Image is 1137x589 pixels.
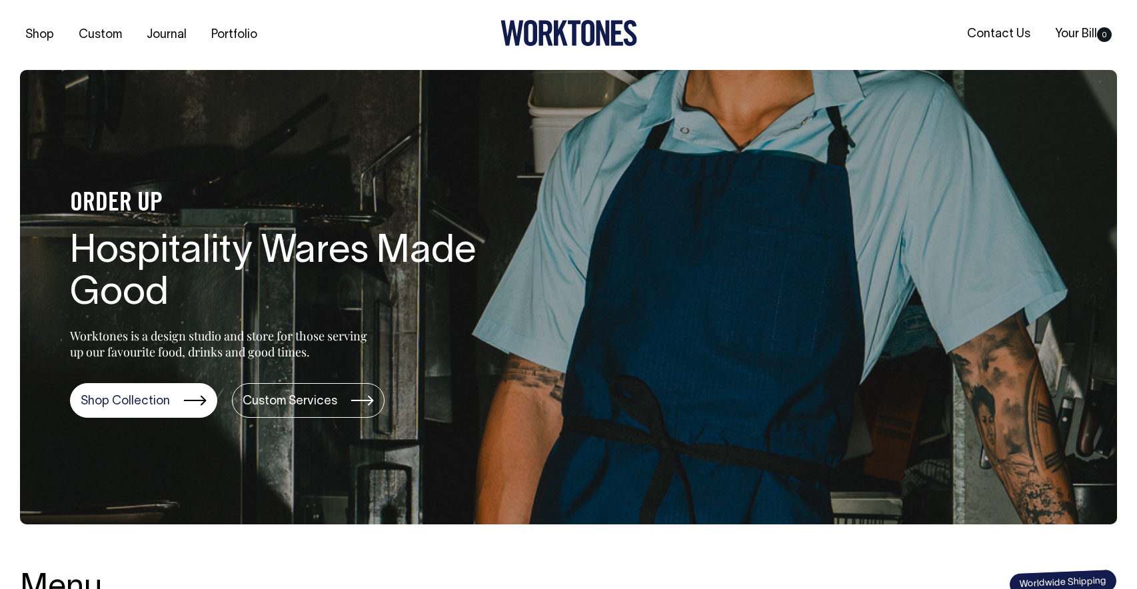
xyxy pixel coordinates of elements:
[1097,27,1112,42] span: 0
[1050,23,1117,45] a: Your Bill0
[20,24,59,46] a: Shop
[70,190,497,218] h4: ORDER UP
[206,24,263,46] a: Portfolio
[141,24,192,46] a: Journal
[73,24,127,46] a: Custom
[232,383,385,418] a: Custom Services
[70,231,497,316] h1: Hospitality Wares Made Good
[70,328,373,360] p: Worktones is a design studio and store for those serving up our favourite food, drinks and good t...
[962,23,1036,45] a: Contact Us
[70,383,217,418] a: Shop Collection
